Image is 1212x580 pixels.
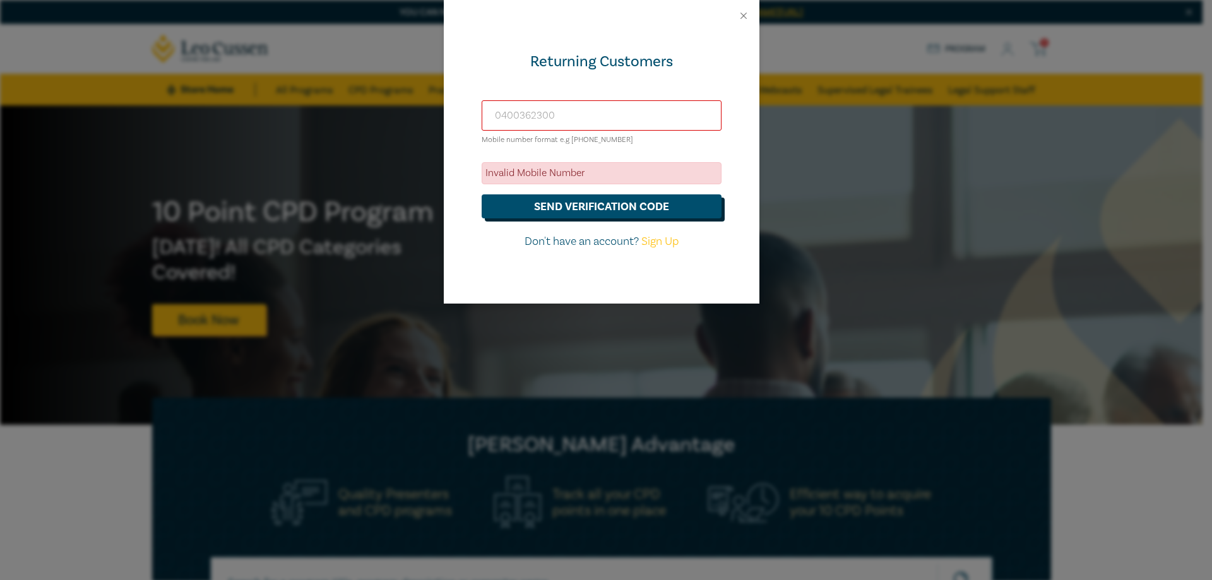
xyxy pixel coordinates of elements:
small: Mobile number format e.g [PHONE_NUMBER] [482,135,633,145]
button: Close [738,10,749,21]
div: Returning Customers [482,52,722,72]
p: Don't have an account? [482,234,722,250]
div: Invalid Mobile Number [482,162,722,184]
button: send verification code [482,194,722,218]
input: Enter email or Mobile number [482,100,722,131]
a: Sign Up [641,234,679,249]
